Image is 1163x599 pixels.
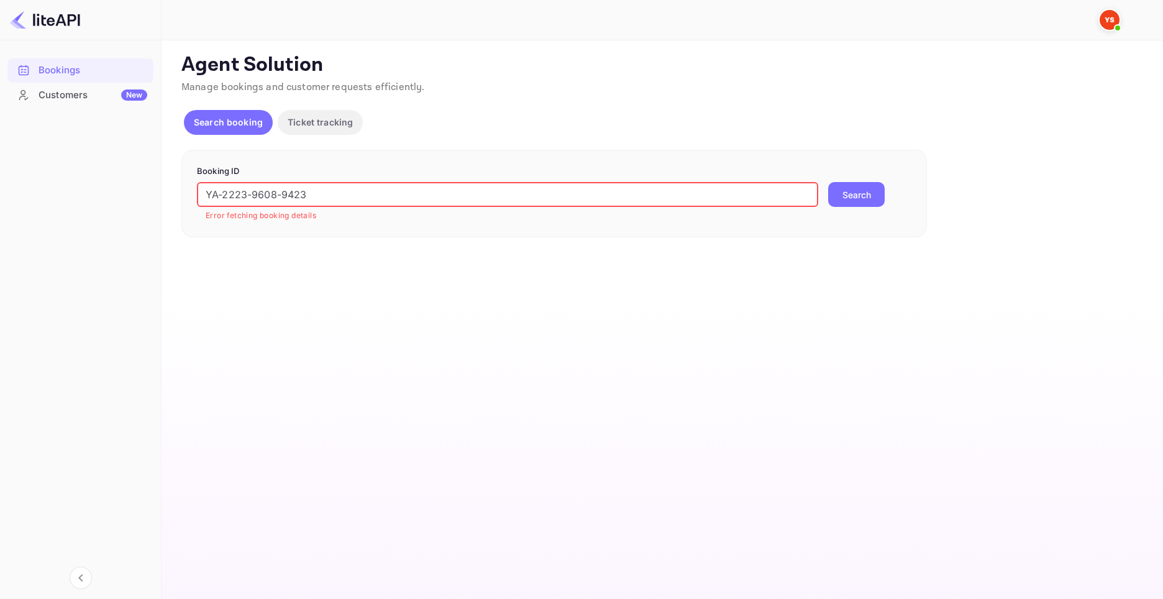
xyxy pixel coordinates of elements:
p: Agent Solution [181,53,1141,78]
a: Bookings [7,58,153,81]
a: CustomersNew [7,83,153,106]
div: Bookings [39,63,147,78]
span: Manage bookings and customer requests efficiently. [181,81,425,94]
p: Error fetching booking details [206,209,810,222]
img: LiteAPI logo [10,10,80,30]
p: Booking ID [197,165,911,178]
input: Enter Booking ID (e.g., 63782194) [197,182,818,207]
p: Search booking [194,116,263,129]
button: Collapse navigation [70,567,92,589]
button: Search [828,182,885,207]
div: CustomersNew [7,83,153,107]
div: New [121,89,147,101]
div: Bookings [7,58,153,83]
p: Ticket tracking [288,116,353,129]
img: Yandex Support [1100,10,1120,30]
div: Customers [39,88,147,103]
